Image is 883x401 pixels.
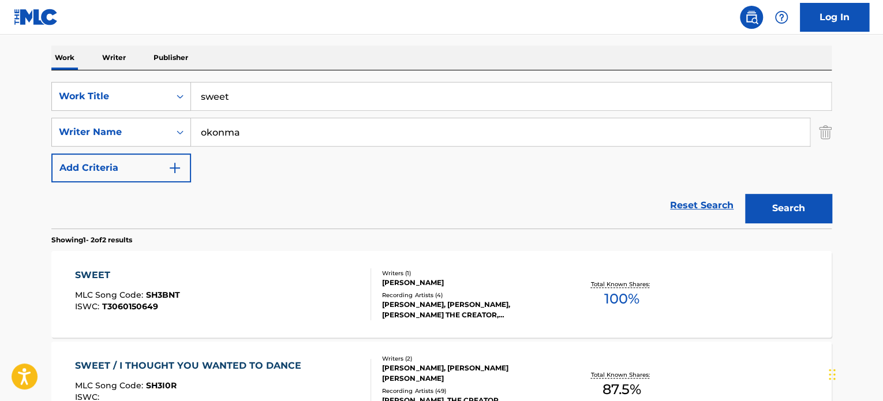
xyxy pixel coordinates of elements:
div: [PERSON_NAME], [PERSON_NAME], [PERSON_NAME] THE CREATOR, [PERSON_NAME] THE CREATOR [382,299,556,320]
span: T3060150649 [102,301,158,312]
div: SWEET / I THOUGHT YOU WANTED TO DANCE [75,359,307,373]
span: ISWC : [75,301,102,312]
div: [PERSON_NAME], [PERSON_NAME] [PERSON_NAME] [382,363,556,384]
div: SWEET [75,268,180,282]
div: Work Title [59,89,163,103]
p: Total Known Shares: [590,370,652,379]
span: 100 % [604,288,639,309]
p: Showing 1 - 2 of 2 results [51,235,132,245]
span: MLC Song Code : [75,380,146,391]
p: Writer [99,46,129,70]
span: 87.5 % [602,379,641,400]
button: Add Criteria [51,153,191,182]
p: Work [51,46,78,70]
img: MLC Logo [14,9,58,25]
a: SWEETMLC Song Code:SH3BNTISWC:T3060150649Writers (1)[PERSON_NAME]Recording Artists (4)[PERSON_NAM... [51,251,832,338]
div: Writers ( 1 ) [382,269,556,278]
button: Search [745,194,832,223]
img: Delete Criterion [819,118,832,147]
div: Writers ( 2 ) [382,354,556,363]
span: SH3I0R [146,380,177,391]
span: SH3BNT [146,290,180,300]
div: [PERSON_NAME] [382,278,556,288]
div: Writer Name [59,125,163,139]
form: Search Form [51,82,832,228]
p: Publisher [150,46,192,70]
img: help [775,10,788,24]
div: Recording Artists ( 4 ) [382,291,556,299]
div: Drag [829,357,836,392]
a: Reset Search [664,193,739,218]
span: MLC Song Code : [75,290,146,300]
div: Recording Artists ( 49 ) [382,387,556,395]
iframe: Chat Widget [825,346,883,401]
a: Public Search [740,6,763,29]
div: Help [770,6,793,29]
img: search [744,10,758,24]
p: Total Known Shares: [590,280,652,288]
a: Log In [800,3,869,32]
img: 9d2ae6d4665cec9f34b9.svg [168,161,182,175]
